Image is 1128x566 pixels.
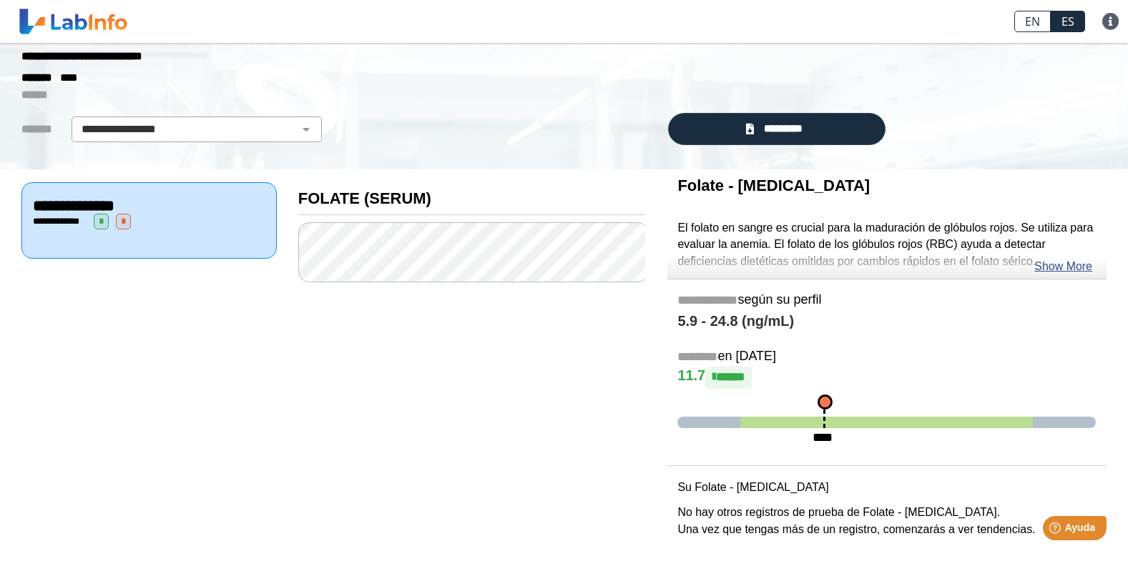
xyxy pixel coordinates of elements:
p: No hay otros registros de prueba de Folate - [MEDICAL_DATA]. Una vez que tengas más de un registr... [677,504,1096,538]
p: El folato en sangre es crucial para la maduración de glóbulos rojos. Se utiliza para evaluar la a... [677,219,1096,271]
h4: 11.7 [677,367,1096,388]
h5: según su perfil [677,292,1096,309]
a: EN [1014,11,1051,32]
p: Su Folate - [MEDICAL_DATA] [677,479,1096,496]
a: Show More [1034,258,1092,275]
h4: 5.9 - 24.8 (ng/mL) [677,313,1096,330]
b: Folate - [MEDICAL_DATA] [677,177,870,194]
h5: en [DATE] [677,349,1096,365]
iframe: Help widget launcher [1001,510,1112,550]
a: ES [1051,11,1085,32]
b: FOLATE (SERUM) [298,189,431,207]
